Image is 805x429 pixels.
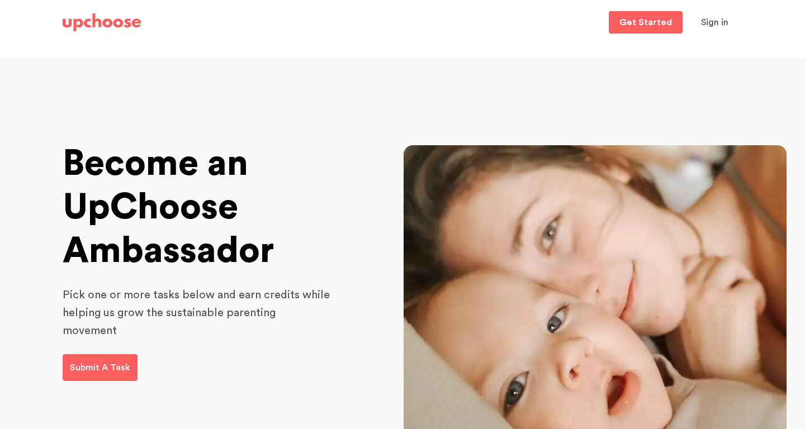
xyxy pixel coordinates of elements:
p: Get Started [619,18,672,27]
p: Submit A Task [70,361,130,374]
a: Submit A Task [63,354,138,381]
span: Become an UpChoose Ambassador [63,146,274,269]
p: Pick one or more tasks below and earn credits while helping us grow the sustainable parenting mov... [63,286,331,340]
img: UpChoose [63,13,141,31]
a: Get Started [609,11,683,34]
a: UpChoose [63,11,141,34]
span: Sign in [701,18,728,27]
button: Sign in [687,11,742,34]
